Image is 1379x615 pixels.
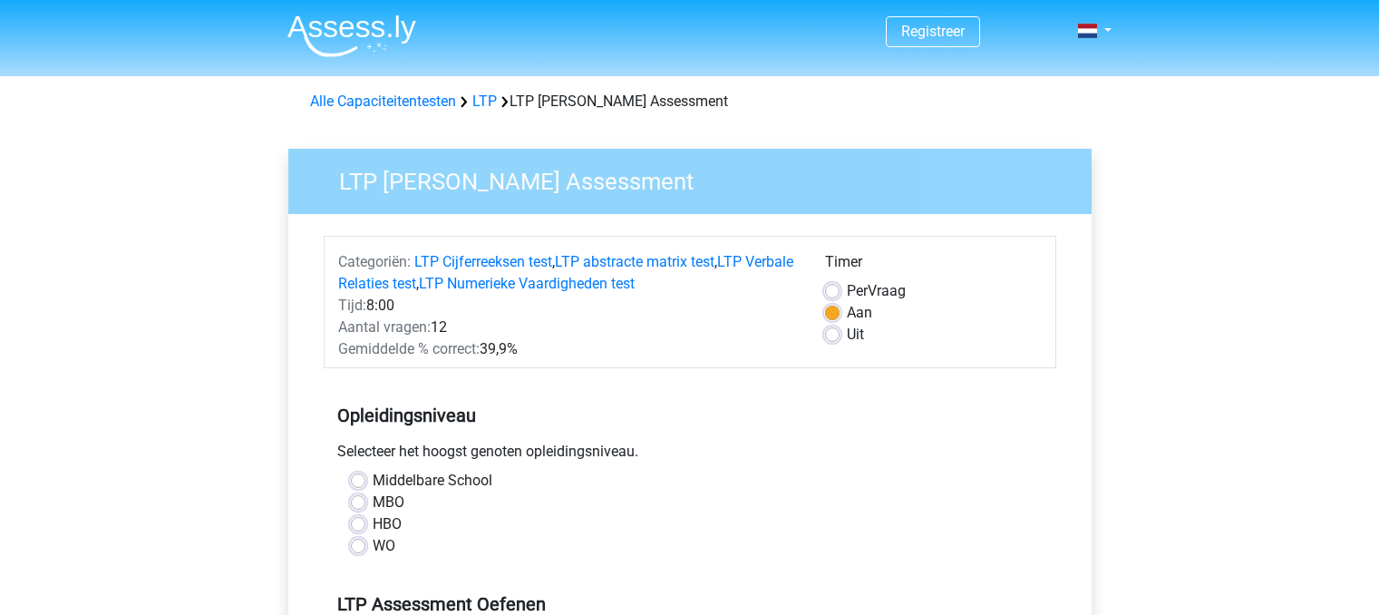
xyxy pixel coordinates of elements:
[847,282,868,299] span: Per
[419,275,635,292] a: LTP Numerieke Vaardigheden test
[373,513,402,535] label: HBO
[325,295,811,317] div: 8:00
[373,535,395,557] label: WO
[414,253,552,270] a: LTP Cijferreeksen test
[847,302,872,324] label: Aan
[338,340,480,357] span: Gemiddelde % correct:
[337,593,1043,615] h5: LTP Assessment Oefenen
[847,324,864,346] label: Uit
[324,441,1056,470] div: Selecteer het hoogst genoten opleidingsniveau.
[373,470,492,492] label: Middelbare School
[338,253,411,270] span: Categoriën:
[373,492,404,513] label: MBO
[287,15,416,57] img: Assessly
[472,93,497,110] a: LTP
[338,318,431,336] span: Aantal vragen:
[310,93,456,110] a: Alle Capaciteitentesten
[325,251,811,295] div: , , ,
[317,161,1078,196] h3: LTP [PERSON_NAME] Assessment
[338,297,366,314] span: Tijd:
[325,338,811,360] div: 39,9%
[901,23,965,40] a: Registreer
[555,253,714,270] a: LTP abstracte matrix test
[303,91,1077,112] div: LTP [PERSON_NAME] Assessment
[337,397,1043,434] h5: Opleidingsniveau
[325,317,811,338] div: 12
[847,280,906,302] label: Vraag
[825,251,1042,280] div: Timer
